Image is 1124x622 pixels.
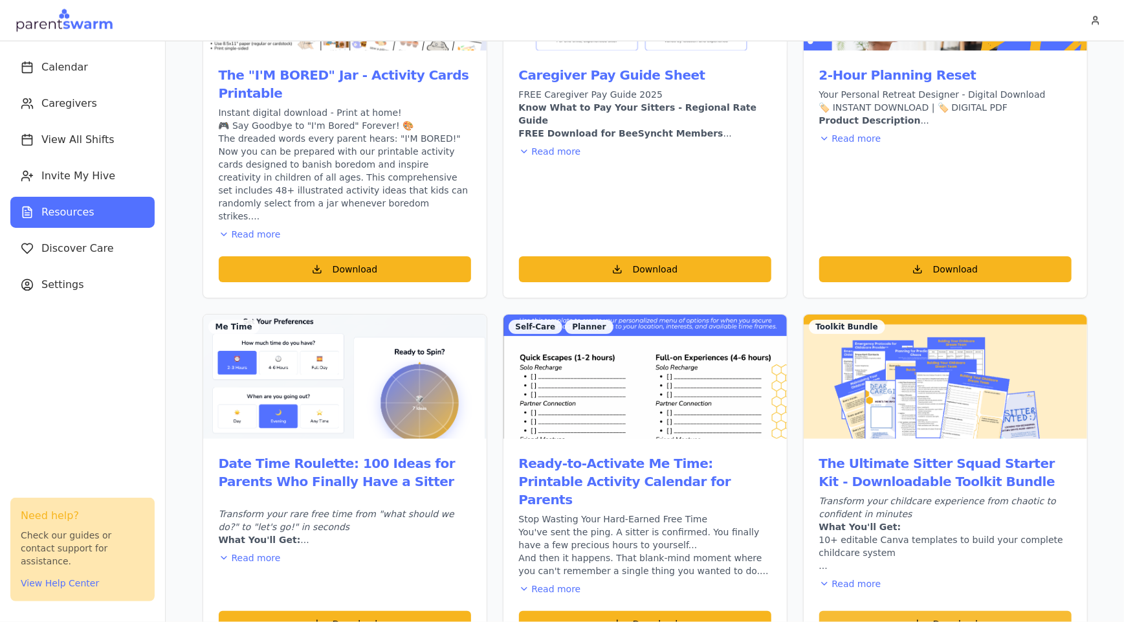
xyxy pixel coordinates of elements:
[809,320,885,334] div: Toolkit Bundle
[41,168,115,184] span: Invite My Hive
[519,454,771,509] h3: Ready-to-Activate Me Time: Printable Activity Calendar for Parents
[10,197,155,228] button: Resources
[519,66,771,84] h3: Caregiver Pay Guide Sheet
[819,454,1072,491] h3: The Ultimate Sitter Squad Starter Kit - Downloadable Toolkit Bundle
[219,509,454,532] i: Transform your rare free time from "what should we do?" to "let's go!" in seconds
[219,106,471,223] div: Instant digital download - Print at home! 🎮 Say Goodbye to "I'm Bored" Forever! 🎨 The dreaded wor...
[21,577,99,590] button: View Help Center
[519,583,581,595] button: Read more
[819,132,881,145] button: Read more
[519,256,771,282] button: Download
[219,256,471,282] button: Download
[219,551,281,564] button: Read more
[41,132,115,148] span: View All Shifts
[565,320,613,334] div: Planner
[519,145,581,158] button: Read more
[819,533,1072,559] li: 10+ editable Canva templates to build your complete childcare system
[41,205,94,220] span: Resources
[219,228,281,241] button: Read more
[503,315,787,439] img: Ready-to-Activate Me Time: Printable Activity Calendar for Parents
[16,8,113,34] img: Parentswarm Logo
[804,315,1087,439] img: The Ultimate Sitter Squad Starter Kit - Downloadable Toolkit Bundle
[819,88,1072,127] div: Your Personal Retreat Designer - Digital Download 🏷️ INSTANT DOWNLOAD | 🏷️ DIGITAL PDF ...
[21,508,144,524] h3: Need help?
[519,128,723,139] b: FREE Download for BeeSyncht Members
[10,233,155,264] button: Discover Care
[219,66,471,102] h3: The "I'M BORED" Jar - Activity Cards Printable
[21,529,144,568] p: Check our guides or contact support for assistance.
[41,277,84,293] span: Settings
[519,102,757,126] b: Know What to Pay Your Sitters - Regional Rate Guide
[819,496,1056,519] i: Transform your childcare experience from chaotic to confident in minutes
[10,88,155,119] button: Caregivers
[41,241,114,256] span: Discover Care
[819,522,901,532] b: What You'll Get:
[519,513,771,577] div: Stop Wasting Your Hard-Earned Free Time You've sent the ping. A sitter is confirmed. You finally ...
[219,535,301,545] b: What You'll Get:
[41,60,88,75] span: Calendar
[219,494,471,546] div: ...
[819,577,881,590] button: Read more
[10,269,155,300] button: Settings
[10,52,155,83] button: Calendar
[41,96,97,111] span: Caregivers
[819,66,1072,84] h3: 2-Hour Planning Reset
[10,124,155,155] button: View All Shifts
[203,315,487,439] img: Date Time Roulette: 100 Ideas for Parents Who Finally Have a Sitter
[208,320,259,334] div: Me Time
[819,256,1072,282] button: Download
[819,533,1072,572] ul: ...
[509,320,563,334] div: Self-Care
[219,454,471,491] h3: Date Time Roulette: 100 Ideas for Parents Who Finally Have a Sitter
[519,88,771,140] div: FREE Caregiver Pay Guide 2025 ...
[819,115,921,126] b: Product Description
[10,161,155,192] button: Invite My Hive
